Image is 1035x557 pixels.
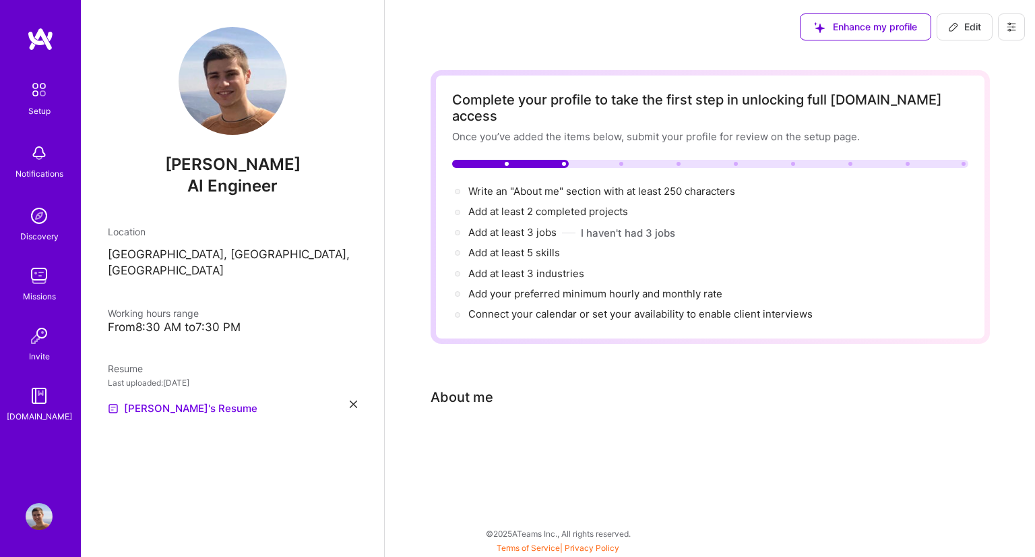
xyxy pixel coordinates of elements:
[27,27,54,51] img: logo
[497,543,560,553] a: Terms of Service
[26,262,53,289] img: teamwork
[431,387,493,407] div: About me
[81,517,1035,550] div: © 2025 ATeams Inc., All rights reserved.
[497,543,619,553] span: |
[29,349,50,363] div: Invite
[15,167,63,181] div: Notifications
[179,27,286,135] img: User Avatar
[814,22,825,33] i: icon SuggestedTeams
[26,322,53,349] img: Invite
[468,307,813,320] span: Connect your calendar or set your availability to enable client interviews
[26,503,53,530] img: User Avatar
[350,401,357,408] i: icon Close
[22,503,56,530] a: User Avatar
[108,363,143,374] span: Resume
[26,140,53,167] img: bell
[468,226,557,239] span: Add at least 3 jobs
[581,226,675,240] button: I haven't had 3 jobs
[187,176,278,196] span: AI Engineer
[565,543,619,553] a: Privacy Policy
[108,376,357,390] div: Last uploaded: [DATE]
[948,20,981,34] span: Edit
[452,92,968,124] div: Complete your profile to take the first step in unlocking full [DOMAIN_NAME] access
[108,320,357,334] div: From 8:30 AM to 7:30 PM
[468,246,560,259] span: Add at least 5 skills
[468,185,738,198] span: Write an "About me" section with at least 250 characters
[800,13,931,40] button: Enhance my profile
[937,13,993,40] button: Edit
[814,20,917,34] span: Enhance my profile
[108,225,357,239] div: Location
[20,229,59,243] div: Discovery
[108,247,357,279] p: [GEOGRAPHIC_DATA], [GEOGRAPHIC_DATA], [GEOGRAPHIC_DATA]
[468,267,584,280] span: Add at least 3 industries
[23,289,56,303] div: Missions
[28,104,51,118] div: Setup
[25,76,53,104] img: setup
[468,287,722,300] span: Add your preferred minimum hourly and monthly rate
[108,307,199,319] span: Working hours range
[108,403,119,414] img: Resume
[108,154,357,175] span: [PERSON_NAME]
[452,129,968,144] div: Once you’ve added the items below, submit your profile for review on the setup page.
[26,382,53,409] img: guide book
[108,401,257,417] a: [PERSON_NAME]'s Resume
[7,409,72,423] div: [DOMAIN_NAME]
[26,202,53,229] img: discovery
[468,205,628,218] span: Add at least 2 completed projects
